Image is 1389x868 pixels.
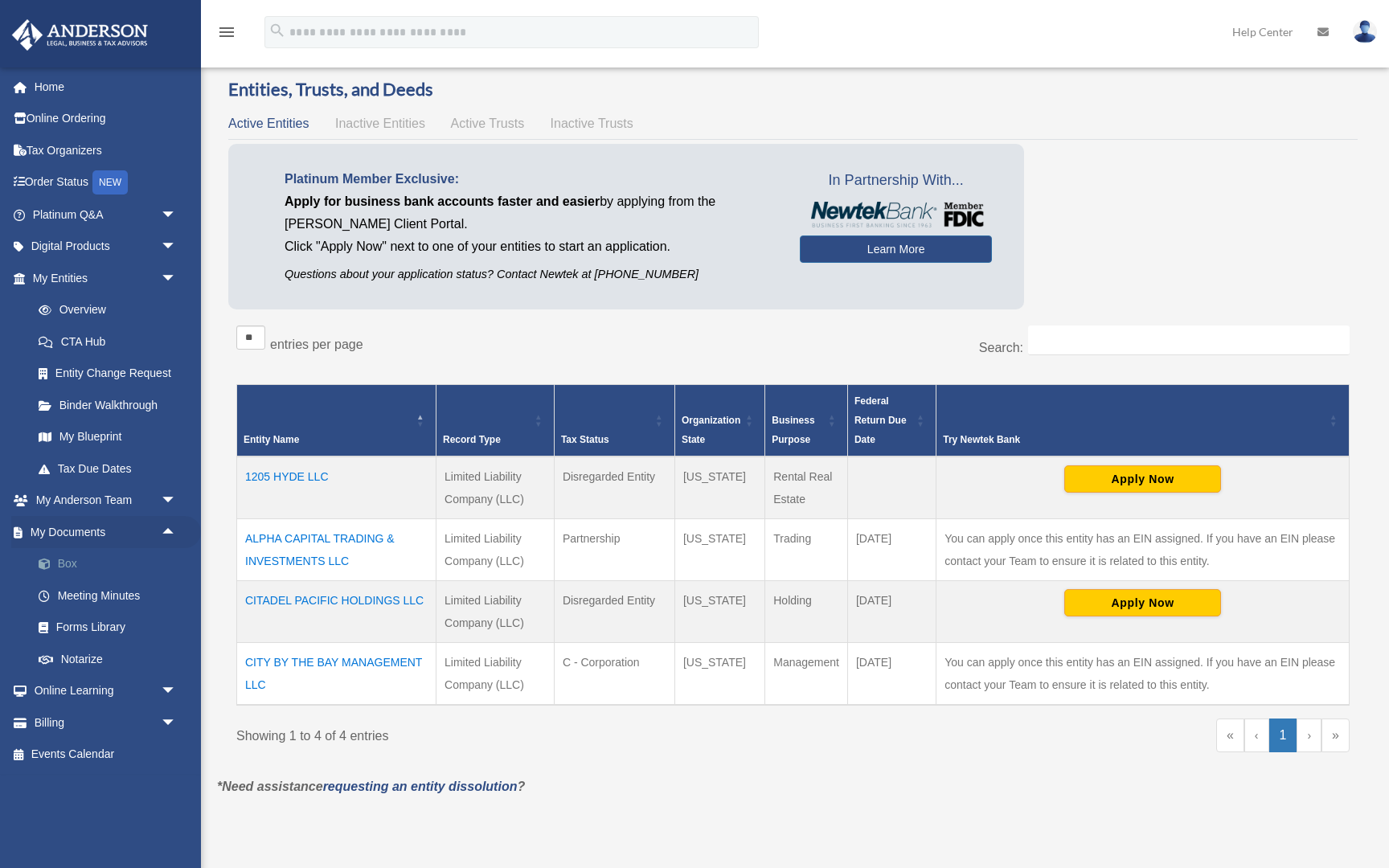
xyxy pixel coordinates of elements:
[268,22,286,39] i: search
[161,706,193,739] span: arrow_drop_down
[11,675,201,707] a: Online Learningarrow_drop_down
[554,457,674,519] td: Disregarded Entity
[217,23,236,42] i: menu
[335,117,425,130] span: Inactive Entities
[11,231,201,263] a: Digital Productsarrow_drop_down
[23,579,201,612] a: Meeting Minutes
[847,643,936,706] td: [DATE]
[285,235,776,258] p: Click "Apply Now" next to one of your entities to start an application.
[11,71,201,103] a: Home
[11,516,201,548] a: My Documentsarrow_drop_up
[800,235,992,263] a: Learn More
[11,166,201,199] a: Order StatusNEW
[674,643,764,706] td: [US_STATE]
[847,581,936,643] td: [DATE]
[244,434,299,445] span: Entity Name
[285,264,776,285] p: Questions about your application status? Contact Newtek at [PHONE_NUMBER]
[554,581,674,643] td: Disregarded Entity
[765,457,848,519] td: Rental Real Estate
[23,325,193,358] a: CTA Hub
[765,581,848,643] td: Holding
[674,457,764,519] td: [US_STATE]
[1269,719,1297,752] a: 1
[237,519,436,581] td: ALPHA CAPITAL TRADING & INVESTMENTS LLC
[237,643,436,706] td: CITY BY THE BAY MANAGEMENT LLC
[11,262,193,294] a: My Entitiesarrow_drop_down
[23,389,193,421] a: Binder Walkthrough
[765,519,848,581] td: Trading
[1353,20,1377,43] img: User Pic
[161,199,193,231] span: arrow_drop_down
[936,385,1350,457] th: Try Newtek Bank : Activate to sort
[561,434,609,445] span: Tax Status
[854,395,907,445] span: Federal Return Due Date
[23,421,193,453] a: My Blueprint
[674,581,764,643] td: [US_STATE]
[23,612,201,644] a: Forms Library
[436,457,555,519] td: Limited Liability Company (LLC)
[765,385,848,457] th: Business Purpose: Activate to sort
[772,415,814,445] span: Business Purpose
[674,519,764,581] td: [US_STATE]
[847,385,936,457] th: Federal Return Due Date: Activate to sort
[11,706,201,739] a: Billingarrow_drop_down
[23,643,201,675] a: Notarize
[270,338,363,351] label: entries per page
[161,675,193,708] span: arrow_drop_down
[237,581,436,643] td: CITADEL PACIFIC HOLDINGS LLC
[1297,719,1321,752] a: Next
[11,739,201,771] a: Events Calendar
[551,117,633,130] span: Inactive Trusts
[847,519,936,581] td: [DATE]
[451,117,525,130] span: Active Trusts
[436,643,555,706] td: Limited Liability Company (LLC)
[11,134,201,166] a: Tax Organizers
[436,519,555,581] td: Limited Liability Company (LLC)
[1216,719,1244,752] a: First
[285,194,600,208] span: Apply for business bank accounts faster and easier
[161,231,193,264] span: arrow_drop_down
[554,643,674,706] td: C - Corporation
[237,385,436,457] th: Entity Name: Activate to invert sorting
[936,519,1350,581] td: You can apply once this entity has an EIN assigned. If you have an EIN please contact your Team t...
[443,434,501,445] span: Record Type
[161,262,193,295] span: arrow_drop_down
[674,385,764,457] th: Organization State: Activate to sort
[943,430,1325,449] div: Try Newtek Bank
[936,643,1350,706] td: You can apply once this entity has an EIN assigned. If you have an EIN please contact your Team t...
[236,719,781,747] div: Showing 1 to 4 of 4 entries
[228,77,1358,102] h3: Entities, Trusts, and Deeds
[23,452,193,485] a: Tax Due Dates
[979,341,1023,354] label: Search:
[1064,589,1221,616] button: Apply Now
[800,168,992,194] span: In Partnership With...
[11,485,201,517] a: My Anderson Teamarrow_drop_down
[765,643,848,706] td: Management
[554,519,674,581] td: Partnership
[554,385,674,457] th: Tax Status: Activate to sort
[237,457,436,519] td: 1205 HYDE LLC
[161,485,193,518] span: arrow_drop_down
[23,548,201,580] a: Box
[285,168,776,190] p: Platinum Member Exclusive:
[217,28,236,42] a: menu
[228,117,309,130] span: Active Entities
[11,103,201,135] a: Online Ordering
[92,170,128,194] div: NEW
[217,780,525,793] em: *Need assistance ?
[1321,719,1350,752] a: Last
[161,516,193,549] span: arrow_drop_up
[7,19,153,51] img: Anderson Advisors Platinum Portal
[23,358,193,390] a: Entity Change Request
[23,294,185,326] a: Overview
[436,581,555,643] td: Limited Liability Company (LLC)
[808,202,984,227] img: NewtekBankLogoSM.png
[285,190,776,235] p: by applying from the [PERSON_NAME] Client Portal.
[323,780,518,793] a: requesting an entity dissolution
[682,415,740,445] span: Organization State
[1244,719,1269,752] a: Previous
[1064,465,1221,493] button: Apply Now
[11,199,201,231] a: Platinum Q&Aarrow_drop_down
[436,385,555,457] th: Record Type: Activate to sort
